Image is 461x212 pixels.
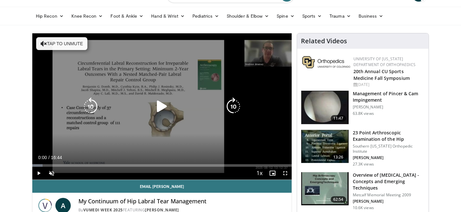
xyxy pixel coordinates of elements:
[353,68,410,81] a: 20th Annual CU Sports Medicine Fall Symposium
[353,111,374,116] p: 63.8K views
[301,172,349,206] img: 678363_3.png.150x105_q85_crop-smart_upscale.jpg
[353,205,374,210] p: 10.6K views
[298,10,326,22] a: Sports
[32,180,292,193] a: Email [PERSON_NAME]
[353,56,416,67] a: University of [US_STATE] Department of Orthopaedics
[253,167,266,180] button: Playback Rate
[301,130,425,167] a: 13:26 23 Point Arthroscopic Examination of the Hip Southern [US_STATE] Orthopedic Institute [PERS...
[355,10,387,22] a: Business
[32,33,292,180] video-js: Video Player
[353,144,425,154] p: Southern [US_STATE] Orthopedic Institute
[189,10,223,22] a: Pediatrics
[32,10,68,22] a: Hip Recon
[51,155,62,160] span: 16:44
[301,91,349,124] img: 38483_0000_3.png.150x105_q85_crop-smart_upscale.jpg
[331,154,346,160] span: 13:26
[353,82,424,88] div: [DATE]
[353,105,425,110] p: [PERSON_NAME]
[301,172,425,210] a: 62:54 Overview of [MEDICAL_DATA] - Concepts and Emerging Techniques Metcalf Memorial Meeting 2009...
[32,164,292,167] div: Progress Bar
[353,162,374,167] p: 27.3K views
[78,198,287,205] h4: My Continuum of Hip Labral Tear Management
[331,196,346,203] span: 62:54
[38,155,47,160] span: 0:00
[353,172,425,191] h3: Overview of [MEDICAL_DATA] - Concepts and Emerging Techniques
[36,37,87,50] button: Tap to unmute
[301,37,347,45] h4: Related Videos
[353,199,425,204] p: [PERSON_NAME]
[279,167,292,180] button: Fullscreen
[68,10,107,22] a: Knee Recon
[353,155,425,160] p: [PERSON_NAME]
[147,10,189,22] a: Hand & Wrist
[48,155,50,160] span: /
[326,10,355,22] a: Trauma
[353,90,425,103] h3: Management of Pincer & Cam Impingement
[301,90,425,124] a: 11:47 Management of Pincer & Cam Impingement [PERSON_NAME] 63.8K views
[223,10,273,22] a: Shoulder & Elbow
[32,167,45,180] button: Play
[353,192,425,198] p: Metcalf Memorial Meeting 2009
[107,10,148,22] a: Foot & Ankle
[353,130,425,142] h3: 23 Point Arthroscopic Examination of the Hip
[45,167,58,180] button: Unmute
[331,115,346,122] span: 11:47
[301,130,349,163] img: oa8B-rsjN5HfbTbX4xMDoxOjBrO-I4W8.150x105_q85_crop-smart_upscale.jpg
[273,10,298,22] a: Spine
[266,167,279,180] button: Enable picture-in-picture mode
[302,56,350,68] img: 355603a8-37da-49b6-856f-e00d7e9307d3.png.150x105_q85_autocrop_double_scale_upscale_version-0.2.png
